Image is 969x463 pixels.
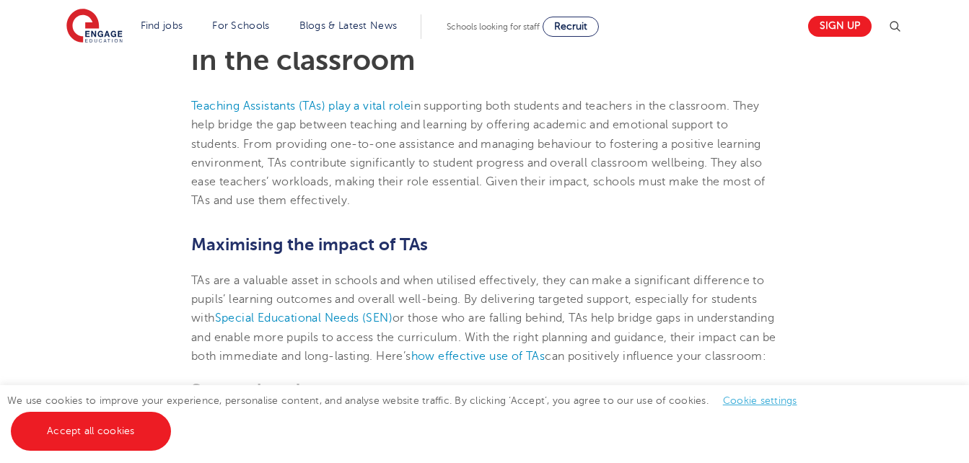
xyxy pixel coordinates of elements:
[411,350,545,363] a: how effective use of TAs
[215,312,393,325] a: Special Educational Needs (SEN)
[447,22,540,32] span: Schools looking for staff
[191,97,778,211] p: in supporting both students and teachers in the classroom. They help bridge the gap between teach...
[7,395,812,436] span: We use cookies to improve your experience, personalise content, and analyse website traffic. By c...
[191,17,778,75] h1: How to effectively use Teaching Assistants in the classroom
[66,9,123,45] img: Engage Education
[808,16,872,37] a: Sign up
[554,21,587,32] span: Recruit
[11,412,171,451] a: Accept all cookies
[191,271,778,366] p: TAs are a valuable asset in schools and when utilised effectively, they can make a significant di...
[141,20,183,31] a: Find jobs
[212,20,269,31] a: For Schools
[191,100,411,113] a: Teaching Assistants (TAs) play a vital role
[723,395,797,406] a: Cookie settings
[191,232,778,257] h2: Maximising the impact of TAs
[299,20,398,31] a: Blogs & Latest News
[191,380,778,400] h3: Supporting classroom management
[543,17,599,37] a: Recruit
